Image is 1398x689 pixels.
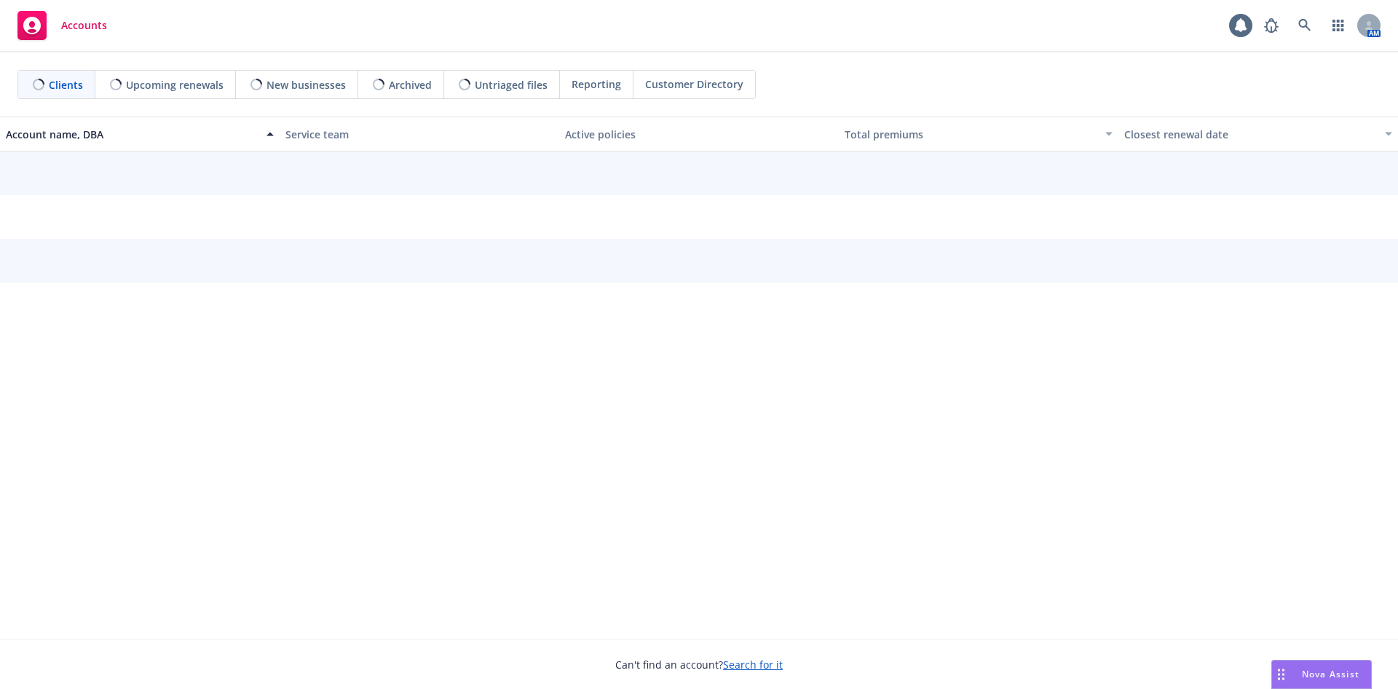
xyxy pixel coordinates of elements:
button: Total premiums [839,117,1118,151]
a: Search for it [723,658,783,672]
span: Upcoming renewals [126,77,224,92]
button: Active policies [559,117,839,151]
div: Active policies [565,127,833,142]
button: Nova Assist [1271,660,1372,689]
span: Customer Directory [645,76,743,92]
span: New businesses [266,77,346,92]
span: Accounts [61,20,107,31]
div: Closest renewal date [1124,127,1376,142]
span: Untriaged files [475,77,548,92]
button: Closest renewal date [1118,117,1398,151]
button: Service team [280,117,559,151]
span: Archived [389,77,432,92]
a: Accounts [12,5,113,46]
span: Reporting [572,76,621,92]
span: Clients [49,77,83,92]
div: Drag to move [1272,661,1290,688]
a: Switch app [1324,11,1353,40]
a: Report a Bug [1257,11,1286,40]
div: Account name, DBA [6,127,258,142]
div: Total premiums [845,127,1097,142]
span: Nova Assist [1302,668,1359,680]
span: Can't find an account? [615,657,783,672]
div: Service team [285,127,553,142]
a: Search [1290,11,1319,40]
